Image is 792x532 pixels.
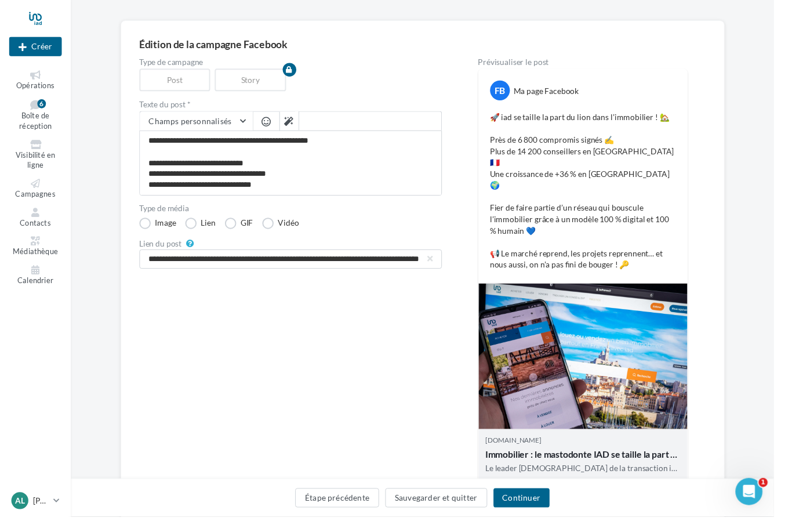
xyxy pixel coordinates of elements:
a: Opérations [9,73,63,98]
div: Le leader [DEMOGRAPHIC_DATA] de la transaction immobilière et des réseaux de mandataires en [GEOG... [497,477,696,488]
label: Texte du post * [143,106,452,114]
span: Champs personnalisés [152,122,237,132]
a: Boîte de réception6 [9,103,63,140]
div: Nouvelle campagne [9,41,63,61]
a: Visibilité en ligne [9,144,63,180]
label: GIF [230,226,259,238]
button: Continuer [505,503,562,523]
a: Contacts [9,214,63,239]
a: Campagnes [9,184,63,209]
div: Ma page Facebook [526,91,593,103]
span: Médiathèque [13,256,60,265]
a: Médiathèque [9,243,63,268]
p: [PERSON_NAME] [34,510,50,522]
button: Sauvegarder et quitter [394,503,499,523]
span: Campagnes [16,197,57,207]
button: Créer [9,41,63,61]
div: [DOMAIN_NAME] [497,449,696,459]
span: 1 [776,493,786,502]
span: Boîte de réception [20,117,53,137]
label: Type de campagne [143,63,452,71]
div: Édition de la campagne Facebook [143,44,722,54]
div: Immobilier : le mastodonte IAD se taille la part du lion [497,461,696,475]
div: FB [502,86,522,106]
a: Calendrier [9,273,63,298]
a: Al [PERSON_NAME] [9,505,63,527]
div: Prévisualiser le post [489,63,704,71]
iframe: Intercom live chat [753,493,780,520]
span: Opérations [17,86,56,95]
label: Type de média [143,213,452,221]
button: Champs personnalisés [143,118,259,137]
button: Étape précédente [302,503,388,523]
label: Lien du post [143,249,186,257]
span: Contacts [20,227,52,236]
label: Lien [190,226,221,238]
label: Vidéo [268,226,306,238]
span: Calendrier [18,285,55,295]
span: Al [16,510,26,522]
p: 🚀 iad se taille la part du lion dans l’immobilier ! 🏡 Près de 6 800 compromis signés ✍️ Plus de 1... [502,118,692,280]
div: 6 [38,105,47,114]
span: Visibilité en ligne [16,157,56,178]
label: Image [143,226,180,238]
